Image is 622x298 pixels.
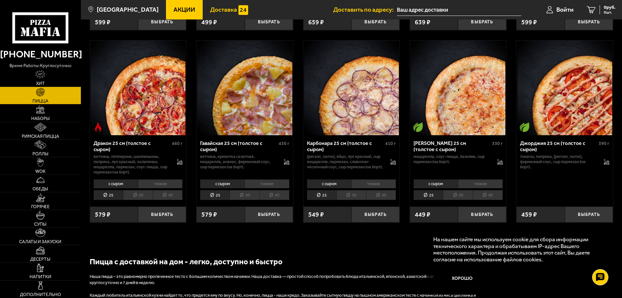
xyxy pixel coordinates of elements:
[413,122,423,132] img: Вегетарианское блюдо
[604,10,616,14] span: 0 шт.
[94,140,171,152] div: Дракон 25 см (толстое с сыром)
[413,140,490,152] div: [PERSON_NAME] 25 см (толстое с сыром)
[30,275,51,279] span: Напитки
[397,4,521,16] input: Ваш адрес доставки
[201,211,217,218] span: 579 ₽
[351,14,400,30] button: Выбрать
[19,240,61,244] span: Салаты и закуски
[95,211,110,218] span: 579 ₽
[307,140,384,152] div: Карбонара 25 см (толстое с сыром)
[304,41,399,135] img: Карбонара 25 см (толстое с сыром)
[333,6,397,13] span: Доставить по адресу:
[413,154,490,164] p: моцарелла, соус-пицца, базилик, сыр пармезан (на борт).
[336,190,366,200] li: 30
[413,179,458,188] li: с сыром
[565,14,613,30] button: Выбрать
[90,256,479,267] h2: Пицца с доставкой на дом - легко, доступно и быстро
[366,190,396,200] li: 40
[153,190,183,200] li: 40
[473,190,502,200] li: 40
[308,19,324,26] span: 659 ₽
[90,274,479,286] p: Наша пицца – это равномерно пропеченное тесто с большим количеством начинки. Наша доставка — прос...
[35,169,45,174] span: WOK
[308,211,324,218] span: 549 ₽
[94,179,138,188] li: с сыром
[32,152,48,156] span: Роллы
[385,141,396,146] span: 410 г
[516,41,613,135] a: Вегетарианское блюдоДжорджия 25 см (толстое с сыром)
[200,140,277,152] div: Гавайская 25 см (толстое с сыром)
[94,154,171,175] p: ветчина, пепперони, шампиньоны, паприка, лук красный, халапеньо, моцарелла, пармезан, соус-пицца,...
[520,122,529,132] img: Вегетарианское блюдо
[93,122,103,132] img: Острое блюдо
[123,190,153,200] li: 30
[410,41,506,135] a: Вегетарианское блюдоМаргарита 25 см (толстое с сыром)
[20,292,61,297] span: Дополнительно
[520,154,597,170] p: томаты, паприка, [PERSON_NAME], фирменный соус, сыр пармезан (на борт).
[415,19,430,26] span: 639 ₽
[138,179,183,188] li: тонкое
[351,207,400,222] button: Выбрать
[91,41,185,135] img: Дракон 25 см (толстое с сыром)
[95,19,110,26] span: 599 ₽
[279,141,289,146] span: 430 г
[411,41,505,135] img: Маргарита 25 см (толстое с сыром)
[556,6,574,13] span: Войти
[200,179,245,188] li: с сыром
[458,207,506,222] button: Выбрать
[520,140,597,152] div: Джорджия 25 см (толстое с сыром)
[138,14,186,30] button: Выбрать
[210,6,237,13] span: Доставка
[36,81,45,86] span: Хит
[31,116,50,121] span: Наборы
[565,207,613,222] button: Выбрать
[599,141,609,146] span: 390 г
[443,190,473,200] li: 30
[22,134,59,139] span: Римская пицца
[433,269,492,289] button: Хорошо
[517,41,612,135] img: Джорджия 25 см (толстое с сыром)
[260,190,289,200] li: 40
[230,190,259,200] li: 30
[34,222,46,227] span: Супы
[307,154,384,170] p: [PERSON_NAME], яйцо, лук красный, сыр Моцарелла, пармезан, сливочно-чесночный соус, сыр пармезан ...
[32,99,48,103] span: Пицца
[604,5,616,10] span: 0 руб.
[197,41,292,135] img: Гавайская 25 см (толстое с сыром)
[245,207,293,222] button: Выбрать
[30,257,50,262] span: Десерты
[138,207,186,222] button: Выбрать
[415,211,430,218] span: 449 ₽
[303,41,400,135] a: Карбонара 25 см (толстое с сыром)
[172,141,183,146] span: 460 г
[307,179,351,188] li: с сыром
[31,205,50,209] span: Горячее
[433,236,603,263] p: На нашем сайте мы используем cookie для сбора информации технического характера и обрабатываем IP...
[201,19,217,26] span: 499 ₽
[458,14,506,30] button: Выбрать
[173,6,195,13] span: Акции
[458,179,503,188] li: тонкое
[97,6,159,13] span: [GEOGRAPHIC_DATA]
[413,190,443,200] li: 25
[521,19,537,26] span: 599 ₽
[197,41,293,135] a: Гавайская 25 см (толстое с сыром)
[200,190,230,200] li: 25
[94,190,123,200] li: 25
[32,187,48,191] span: Обеды
[200,154,277,170] p: ветчина, креветка салатная, моцарелла, ананас, фирменный соус, сыр пармезан (на борт).
[351,179,396,188] li: тонкое
[245,14,293,30] button: Выбрать
[307,190,336,200] li: 25
[492,141,503,146] span: 330 г
[90,41,186,135] a: Острое блюдоДракон 25 см (толстое с сыром)
[238,5,248,15] img: 15daf4d41897b9f0e9f617042186c801.svg
[521,211,537,218] span: 459 ₽
[245,179,289,188] li: тонкое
